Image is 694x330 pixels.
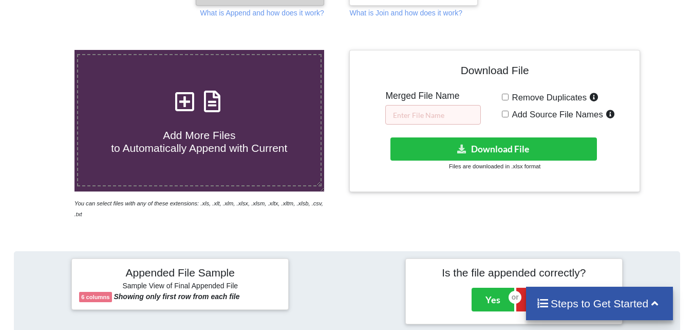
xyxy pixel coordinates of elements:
h4: Steps to Get Started [536,297,663,310]
small: Files are downloaded in .xlsx format [449,163,540,169]
b: Showing only first row from each file [114,292,239,301]
p: What is Append and how does it work? [200,8,324,18]
h4: Download File [357,58,632,87]
i: You can select files with any of these extensions: .xls, .xlt, .xlm, .xlsx, .xlsm, .xltx, .xltm, ... [74,200,323,217]
span: Add Source File Names [509,110,603,119]
h4: Appended File Sample [79,266,281,281]
h5: Merged File Name [385,91,481,101]
h6: Sample View of Final Appended File [79,282,281,292]
h4: Is the file appended correctly? [413,266,615,279]
button: No [516,288,556,311]
b: 6 columns [81,294,109,300]
p: What is Join and how does it work? [349,8,462,18]
input: Enter File Name [385,105,481,125]
button: Download File [390,137,597,161]
span: Remove Duplicates [509,93,587,102]
button: Yes [472,288,514,311]
span: Add More Files to Automatically Append with Current [111,129,287,154]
